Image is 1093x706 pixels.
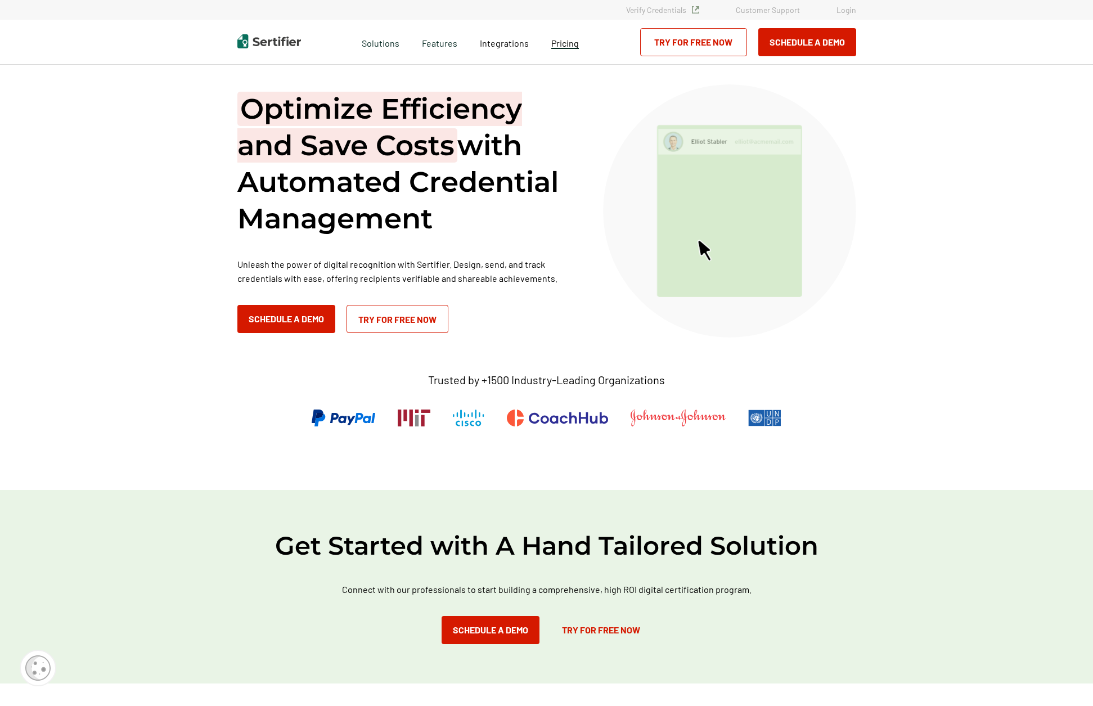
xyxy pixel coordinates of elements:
a: Try for Free Now [347,305,448,333]
button: Schedule a Demo [237,305,335,333]
a: Pricing [551,35,579,49]
button: Schedule a Demo [758,28,856,56]
span: Integrations [480,38,529,48]
img: CoachHub [507,410,608,426]
span: Pricing [551,38,579,48]
iframe: Chat Widget [1037,652,1093,706]
a: Try for Free Now [551,616,651,644]
button: Schedule a Demo [442,616,539,644]
img: Johnson & Johnson [631,410,725,426]
span: Optimize Efficiency and Save Costs [237,92,522,163]
h2: Get Started with A Hand Tailored Solution [209,529,884,562]
p: Unleash the power of digital recognition with Sertifier. Design, send, and track credentials with... [237,257,575,285]
a: Verify Credentials [626,5,699,15]
img: Cookie Popup Icon [25,655,51,681]
img: UNDP [748,410,781,426]
h1: with Automated Credential Management [237,91,575,237]
p: Connect with our professionals to start building a comprehensive, high ROI digital certification ... [311,582,783,596]
a: Login [836,5,856,15]
span: Features [422,35,457,49]
p: Trusted by +1500 Industry-Leading Organizations [428,373,665,387]
img: Massachusetts Institute of Technology [398,410,430,426]
img: Sertifier | Digital Credentialing Platform [237,34,301,48]
a: Customer Support [736,5,800,15]
a: Try for Free Now [640,28,747,56]
span: Solutions [362,35,399,49]
img: Verified [692,6,699,14]
g: Elliot Stabler [691,140,727,144]
img: PayPal [312,410,375,426]
a: Integrations [480,35,529,49]
img: Cisco [453,410,484,426]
